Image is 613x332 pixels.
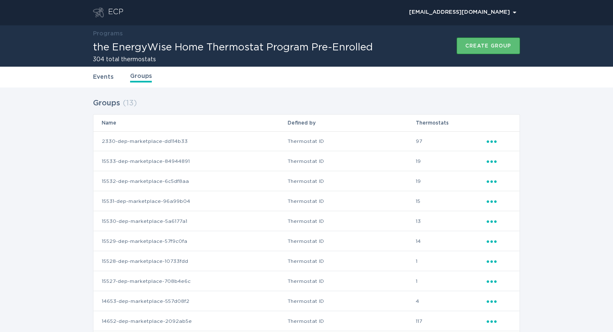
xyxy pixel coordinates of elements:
[415,291,486,311] td: 4
[487,277,511,286] div: Popover menu
[487,237,511,246] div: Popover menu
[93,311,287,331] td: 14652-dep-marketplace-2092ab5e
[287,171,415,191] td: Thermostat ID
[415,311,486,331] td: 117
[487,297,511,306] div: Popover menu
[93,311,520,331] tr: 5b07fcfeeb3d445a8d60cbd3da37060e
[415,231,486,251] td: 14
[415,251,486,271] td: 1
[93,42,373,52] h1: the EnergyWise Home Thermostat Program Pre-Enrolled
[93,131,520,151] tr: 5c879c034f21410daac872ba9482d1ea
[108,7,123,17] div: ECP
[465,43,511,48] div: Create group
[93,211,520,231] tr: 9808a93ad7184046a50594e3ddc0c2cc
[405,6,520,19] button: Open user account details
[93,251,287,271] td: 15528-dep-marketplace-10733fdd
[287,231,415,251] td: Thermostat ID
[93,151,520,171] tr: 5c6dccaac4b74b64865d5d69390f753c
[93,231,287,251] td: 15529-dep-marketplace-57f9c0fa
[487,317,511,326] div: Popover menu
[415,131,486,151] td: 97
[415,151,486,171] td: 19
[93,191,287,211] td: 15531-dep-marketplace-96a99b04
[287,311,415,331] td: Thermostat ID
[287,131,415,151] td: Thermostat ID
[287,115,415,131] th: Defined by
[487,197,511,206] div: Popover menu
[93,191,520,211] tr: fd310c7971eb45f396b93c3c189894f7
[487,157,511,166] div: Popover menu
[287,211,415,231] td: Thermostat ID
[93,131,287,151] td: 2330-dep-marketplace-dd114b33
[123,100,137,107] span: ( 13 )
[287,291,415,311] td: Thermostat ID
[287,251,415,271] td: Thermostat ID
[287,191,415,211] td: Thermostat ID
[93,171,520,191] tr: 247e0f0f06c2401da69ca50fe39c09eb
[93,151,287,171] td: 15533-dep-marketplace-84944891
[93,31,123,37] a: Programs
[415,171,486,191] td: 19
[409,10,516,15] div: [EMAIL_ADDRESS][DOMAIN_NAME]
[415,115,486,131] th: Thermostats
[93,211,287,231] td: 15530-dep-marketplace-5a6177a1
[487,137,511,146] div: Popover menu
[287,271,415,291] td: Thermostat ID
[93,115,287,131] th: Name
[415,211,486,231] td: 13
[93,7,104,17] button: Go to dashboard
[93,115,520,131] tr: Table Headers
[93,271,287,291] td: 15527-dep-marketplace-708b4e6c
[487,217,511,226] div: Popover menu
[93,171,287,191] td: 15532-dep-marketplace-6c5df8aa
[93,231,520,251] tr: c3b6e59f3d7240bf95ce30f9e20f69e9
[405,6,520,19] div: Popover menu
[93,251,520,271] tr: 7644e44036a74c578778fab1d51bef7d
[93,291,520,311] tr: f956aca621474f36b03c17b26621382d
[93,96,120,111] h2: Groups
[415,191,486,211] td: 15
[287,151,415,171] td: Thermostat ID
[415,271,486,291] td: 1
[93,72,113,82] a: Events
[487,257,511,266] div: Popover menu
[487,177,511,186] div: Popover menu
[93,291,287,311] td: 14653-dep-marketplace-557d08f2
[93,271,520,291] tr: e94cef77fbcf493c9c0b0b317b763079
[130,72,152,82] a: Groups
[93,57,373,62] h2: 304 total thermostats
[457,37,520,54] button: Create group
